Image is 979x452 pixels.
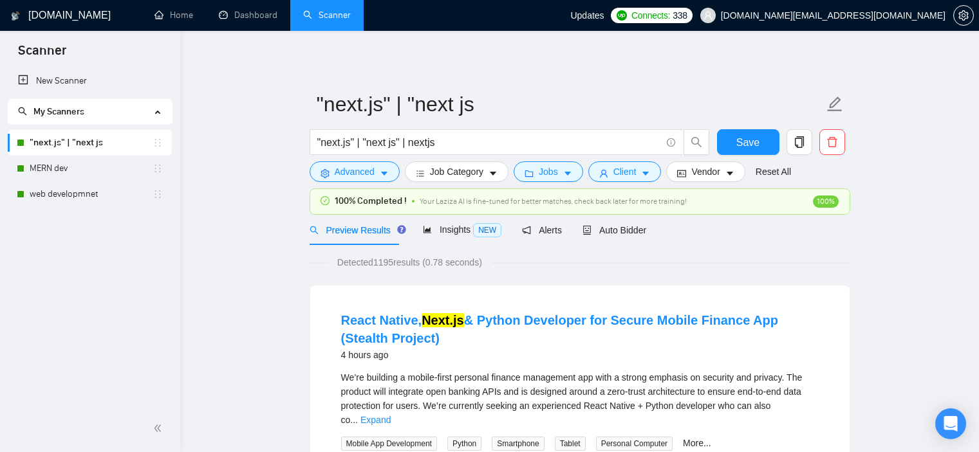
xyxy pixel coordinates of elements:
[30,156,153,181] a: MERN dev
[30,130,153,156] a: "next.js" | "next js
[583,225,646,235] span: Auto Bidder
[360,415,391,425] a: Expand
[826,96,843,113] span: edit
[820,136,844,148] span: delete
[539,165,558,179] span: Jobs
[341,370,819,427] div: We’re building a mobile-first personal finance management app with a strong emphasis on security ...
[310,161,400,182] button: settingAdvancedcaret-down
[666,161,745,182] button: idcardVendorcaret-down
[492,437,544,451] span: Smartphone
[317,88,824,120] input: Scanner name...
[416,168,425,178] span: bars
[813,195,839,208] span: 100%
[153,138,163,148] span: holder
[514,161,583,182] button: folderJobscaret-down
[341,347,819,363] div: 4 hours ago
[683,438,711,448] a: More...
[684,136,709,148] span: search
[153,189,163,199] span: holder
[787,129,812,155] button: copy
[219,10,277,21] a: dashboardDashboard
[819,129,845,155] button: delete
[30,181,153,207] a: web developmnet
[641,168,650,178] span: caret-down
[18,68,162,94] a: New Scanner
[423,225,432,234] span: area-chart
[677,168,686,178] span: idcard
[8,41,77,68] span: Scanner
[310,225,402,235] span: Preview Results
[704,11,713,20] span: user
[8,68,172,94] li: New Scanner
[8,156,172,181] li: MERN dev
[617,10,627,21] img: upwork-logo.png
[691,165,720,179] span: Vendor
[18,106,84,117] span: My Scanners
[563,168,572,178] span: caret-down
[555,437,586,451] span: Tablet
[522,226,531,235] span: notification
[33,106,84,117] span: My Scanners
[321,196,330,205] span: check-circle
[717,129,779,155] button: Save
[335,194,407,208] span: 100% Completed !
[953,5,974,26] button: setting
[422,313,464,327] mark: Next.js
[11,6,20,26] img: logo
[405,161,508,182] button: barsJob Categorycaret-down
[317,134,661,150] input: Search Freelance Jobs...
[667,138,675,147] span: info-circle
[473,223,501,237] span: NEW
[423,224,501,235] span: Insights
[599,168,608,178] span: user
[350,415,358,425] span: ...
[335,165,375,179] span: Advanced
[522,225,562,235] span: Alerts
[153,163,163,174] span: holder
[153,422,166,435] span: double-left
[953,10,974,21] a: setting
[154,10,193,21] a: homeHome
[756,165,791,179] a: Reset All
[303,10,351,21] a: searchScanner
[18,107,27,116] span: search
[420,197,687,206] span: Your Laziza AI is fine-tuned for better matches, check back later for more training!
[787,136,812,148] span: copy
[570,10,604,21] span: Updates
[583,226,592,235] span: robot
[613,165,637,179] span: Client
[588,161,662,182] button: userClientcaret-down
[8,130,172,156] li: "next.js" | "next js
[631,8,670,23] span: Connects:
[684,129,709,155] button: search
[321,168,330,178] span: setting
[310,226,319,235] span: search
[328,255,491,269] span: Detected 1195 results (0.78 seconds)
[396,224,407,235] div: Tooltip anchor
[430,165,483,179] span: Job Category
[447,437,481,451] span: Python
[525,168,534,178] span: folder
[380,168,389,178] span: caret-down
[8,181,172,207] li: web developmnet
[341,437,437,451] span: Mobile App Development
[673,8,687,23] span: 338
[935,408,966,439] div: Open Intercom Messenger
[725,168,734,178] span: caret-down
[736,134,760,150] span: Save
[341,313,778,345] a: React Native,Next.js& Python Developer for Secure Mobile Finance App (Stealth Project)
[489,168,498,178] span: caret-down
[596,437,673,451] span: Personal Computer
